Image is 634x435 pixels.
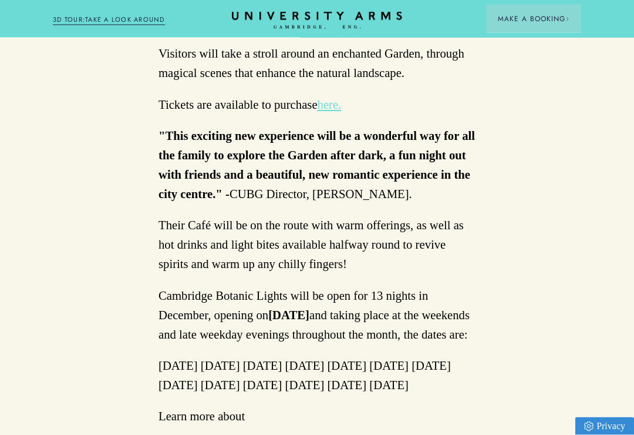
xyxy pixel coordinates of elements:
[498,14,569,24] span: Make a Booking
[158,357,475,396] p: [DATE] [DATE] [DATE] [DATE] [DATE] [DATE] [DATE] [DATE] [DATE] [DATE] [DATE] [DATE] [DATE]
[486,5,581,33] button: Make a BookingArrow icon
[575,417,634,435] a: Privacy
[53,15,165,25] a: 3D TOUR:TAKE A LOOK AROUND
[232,12,402,30] a: Home
[158,45,475,83] p: Visitors will take a stroll around an enchanted Garden, through magical scenes that enhance the n...
[158,287,475,345] p: Cambridge Botanic Lights will be open for 13 nights in December, opening on and taking place at t...
[158,127,475,205] p: CUBG Director, [PERSON_NAME].
[565,17,569,21] img: Arrow icon
[158,216,475,275] p: Their Café will be on the route with warm offerings, as well as hot drinks and light bites availa...
[268,309,309,322] strong: [DATE]
[158,130,475,201] strong: "This exciting new experience will be a wonderful way for all the family to explore the Garden af...
[158,96,475,115] p: Tickets are available to purchase
[318,99,342,112] a: here.
[584,421,593,431] img: Privacy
